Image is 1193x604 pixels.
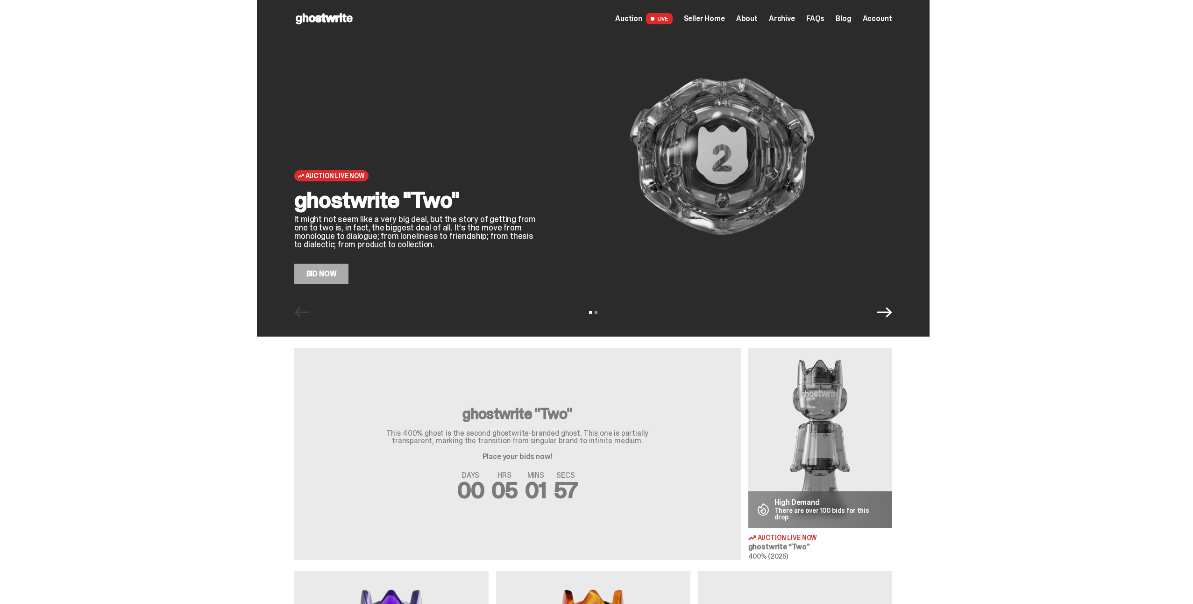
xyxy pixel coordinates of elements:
span: MINS [525,472,547,479]
h3: ghostwrite "Two" [368,406,667,421]
a: Archive [769,15,795,22]
a: Blog [836,15,851,22]
p: It might not seem like a very big deal, but the story of getting from one to two is, in fact, the... [294,215,537,249]
p: Place your bids now! [368,453,667,460]
img: ghostwrite "Two" [552,29,892,284]
span: SECS [554,472,578,479]
p: High Demand [774,499,885,506]
span: Auction Live Now [305,172,365,180]
span: DAYS [457,472,484,479]
img: Two [748,348,892,528]
span: 400% (2025) [748,552,788,561]
span: 05 [491,475,518,505]
span: Auction [615,15,642,22]
span: LIVE [646,13,673,24]
a: Two High Demand There are over 100 bids for this drop Auction Live Now [748,348,892,560]
button: View slide 2 [595,311,597,314]
a: FAQs [806,15,824,22]
span: 57 [554,475,578,505]
h3: ghostwrite “Two” [748,543,892,551]
p: This 400% ghost is the second ghostwrite-branded ghost. This one is partially transparent, markin... [368,430,667,445]
span: 00 [457,475,484,505]
a: Auction LIVE [615,13,672,24]
h2: ghostwrite "Two" [294,189,537,211]
a: About [736,15,758,22]
a: Account [863,15,892,22]
a: Seller Home [684,15,725,22]
button: View slide 1 [589,311,592,314]
span: 01 [525,475,547,505]
a: Bid Now [294,264,349,284]
span: HRS [491,472,518,479]
span: Auction Live Now [758,534,817,541]
p: There are over 100 bids for this drop [774,507,885,520]
button: Next [877,305,892,320]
